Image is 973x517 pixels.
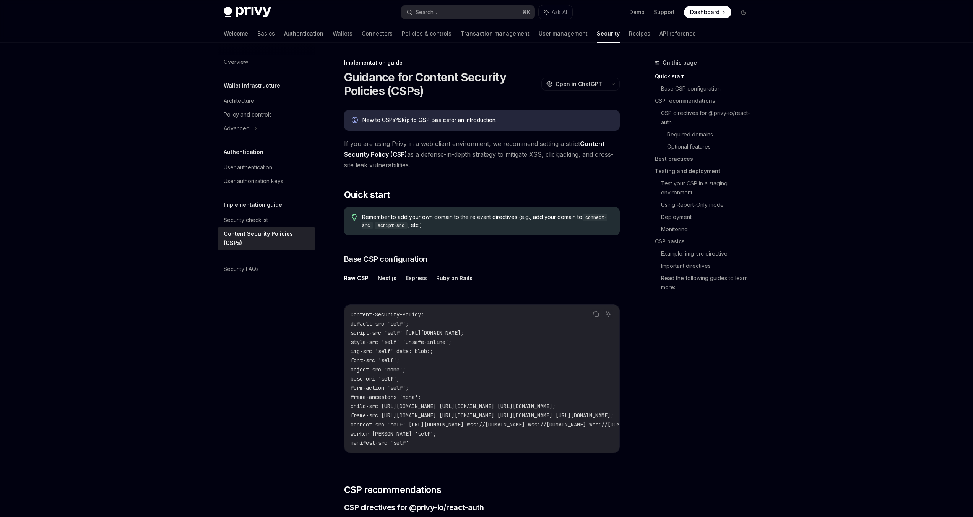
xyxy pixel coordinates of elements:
[597,24,620,43] a: Security
[224,163,272,172] div: User authentication
[218,160,315,174] a: User authentication
[654,8,675,16] a: Support
[351,403,556,410] span: child-src [URL][DOMAIN_NAME] [URL][DOMAIN_NAME] [URL][DOMAIN_NAME];
[351,439,409,446] span: manifest-src 'self'
[362,24,393,43] a: Connectors
[661,211,756,223] a: Deployment
[552,8,567,16] span: Ask AI
[344,484,442,496] span: CSP recommendations
[737,6,750,18] button: Toggle dark mode
[661,199,756,211] a: Using Report-Only mode
[556,80,602,88] span: Open in ChatGPT
[655,235,756,248] a: CSP basics
[344,59,620,66] div: Implementation guide
[661,107,756,128] a: CSP directives for @privy-io/react-auth
[522,9,530,15] span: ⌘ K
[351,384,409,391] span: form-action 'self';
[224,229,311,248] div: Content Security Policies (CSPs)
[661,223,756,235] a: Monitoring
[461,24,530,43] a: Transaction management
[284,24,323,43] a: Authentication
[661,260,756,272] a: Important directives
[655,70,756,83] a: Quick start
[351,366,406,373] span: object-src 'none';
[257,24,275,43] a: Basics
[663,58,697,67] span: On this page
[218,174,315,188] a: User authorization keys
[401,5,535,19] button: Search...⌘K
[351,357,400,364] span: font-src 'self';
[218,94,315,108] a: Architecture
[333,24,352,43] a: Wallets
[351,311,424,318] span: Content-Security-Policy:
[591,309,601,319] button: Copy the contents from the code block
[351,430,436,437] span: worker-[PERSON_NAME] 'self';
[224,24,248,43] a: Welcome
[655,95,756,107] a: CSP recommendations
[690,8,720,16] span: Dashboard
[224,96,254,105] div: Architecture
[351,375,400,382] span: base-uri 'self';
[224,81,280,90] h5: Wallet infrastructure
[436,269,473,287] button: Ruby on Rails
[224,57,248,66] div: Overview
[661,248,756,260] a: Example: img-src directive
[351,339,452,345] span: style-src 'self' 'unsafe-inline';
[218,213,315,227] a: Security checklist
[378,269,396,287] button: Next.js
[661,83,756,95] a: Base CSP configuration
[344,138,620,170] span: If you are using Privy in a web client environment, we recommend setting a strict as a defense-in...
[344,70,538,98] h1: Guidance for Content Security Policies (CSPs)
[224,264,259,274] div: Security FAQs
[352,117,359,125] svg: Info
[539,24,588,43] a: User management
[224,147,263,157] h5: Authentication
[406,269,427,287] button: Express
[351,421,782,428] span: connect-src 'self' [URL][DOMAIN_NAME] wss://[DOMAIN_NAME] wss://[DOMAIN_NAME] wss://[DOMAIN_NAME]...
[218,108,315,122] a: Policy and controls
[655,153,756,165] a: Best practices
[224,177,283,186] div: User authorization keys
[362,116,612,125] div: New to CSPs? for an introduction.
[218,55,315,69] a: Overview
[629,24,650,43] a: Recipes
[351,348,433,355] span: img-src 'self' data: blob:;
[218,227,315,250] a: Content Security Policies (CSPs)
[344,269,369,287] button: Raw CSP
[603,309,613,319] button: Ask AI
[351,329,464,336] span: script-src 'self' [URL][DOMAIN_NAME];
[667,128,756,141] a: Required domains
[661,272,756,293] a: Read the following guides to learn more:
[667,141,756,153] a: Optional features
[224,110,272,119] div: Policy and controls
[362,213,612,229] span: Remember to add your own domain to the relevant directives (e.g., add your domain to , , etc.)
[351,320,409,327] span: default-src 'self';
[541,78,607,91] button: Open in ChatGPT
[218,262,315,276] a: Security FAQs
[402,24,452,43] a: Policies & controls
[661,177,756,199] a: Test your CSP in a staging environment
[351,412,614,419] span: frame-src [URL][DOMAIN_NAME] [URL][DOMAIN_NAME] [URL][DOMAIN_NAME] [URL][DOMAIN_NAME];
[659,24,696,43] a: API reference
[344,254,427,264] span: Base CSP configuration
[629,8,645,16] a: Demo
[224,216,268,225] div: Security checklist
[539,5,572,19] button: Ask AI
[224,124,250,133] div: Advanced
[684,6,731,18] a: Dashboard
[351,394,421,400] span: frame-ancestors 'none';
[398,117,449,123] a: Skip to CSP Basics
[344,189,390,201] span: Quick start
[362,214,607,229] code: connect-src
[224,7,271,18] img: dark logo
[416,8,437,17] div: Search...
[352,214,357,221] svg: Tip
[344,502,484,513] span: CSP directives for @privy-io/react-auth
[375,222,408,229] code: script-src
[224,200,282,209] h5: Implementation guide
[655,165,756,177] a: Testing and deployment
